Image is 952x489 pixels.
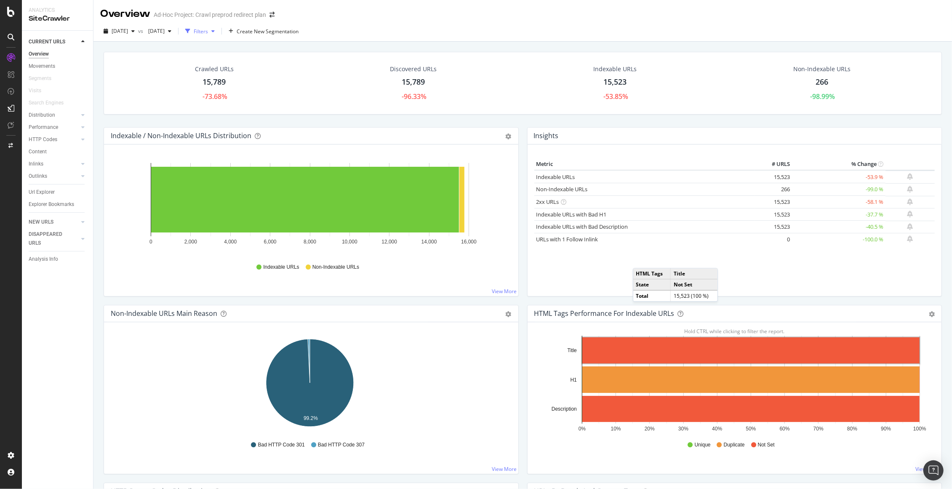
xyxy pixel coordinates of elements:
button: Create New Segmentation [225,24,302,38]
div: Overview [100,7,150,21]
text: 6,000 [264,239,277,245]
button: [DATE] [100,24,138,38]
a: Indexable URLs with Bad H1 [536,211,607,218]
text: 30% [678,426,688,432]
text: 0% [578,426,586,432]
text: 70% [813,426,823,432]
svg: A chart. [534,336,932,433]
a: HTTP Codes [29,135,79,144]
td: 15,523 [755,208,792,221]
span: Not Set [758,441,775,449]
div: Analytics [29,7,86,14]
td: -99.0 % [792,183,885,196]
td: 15,523 [755,221,792,233]
div: Outlinks [29,172,47,181]
a: Search Engines [29,99,72,107]
a: Indexable URLs [536,173,575,181]
span: Duplicate [724,441,745,449]
div: Non-Indexable URLs Main Reason [111,309,217,318]
div: NEW URLS [29,218,53,227]
span: Create New Segmentation [237,28,299,35]
div: Analysis Info [29,255,58,264]
text: 16,000 [461,239,477,245]
div: HTML Tags Performance for Indexable URLs [534,309,675,318]
a: View More [915,465,940,473]
div: Distribution [29,111,55,120]
div: Url Explorer [29,188,55,197]
td: Title [671,268,717,279]
text: 50% [746,426,756,432]
span: 2025 Aug. 29th [145,27,165,35]
a: Movements [29,62,87,71]
div: bell-plus [907,235,913,242]
td: -100.0 % [792,233,885,246]
text: 90% [881,426,891,432]
td: 15,523 [755,170,792,183]
a: Content [29,147,87,156]
td: 15,523 [755,196,792,208]
div: SiteCrawler [29,14,86,24]
td: -58.1 % [792,196,885,208]
a: Indexable URLs with Bad Description [536,223,628,230]
span: Bad HTTP Code 301 [258,441,305,449]
svg: A chart. [111,336,509,433]
a: DISAPPEARED URLS [29,230,79,248]
text: H1 [570,377,577,383]
th: Metric [534,158,755,171]
td: State [633,279,671,291]
span: 2025 Sep. 15th [112,27,128,35]
div: Visits [29,86,41,95]
th: % Change [792,158,885,171]
div: -96.33% [402,92,427,102]
text: 40% [712,426,722,432]
text: 99.2% [304,415,318,421]
a: View More [492,465,517,473]
span: Indexable URLs [263,264,299,271]
text: 100% [913,426,926,432]
a: Outlinks [29,172,79,181]
text: 10% [611,426,621,432]
div: Crawled URLs [195,65,234,73]
div: 15,789 [203,77,226,88]
a: CURRENT URLS [29,37,79,46]
span: vs [138,27,145,35]
text: 20% [644,426,654,432]
a: NEW URLS [29,218,79,227]
a: URLs with 1 Follow Inlink [536,235,598,243]
a: Inlinks [29,160,79,168]
div: Segments [29,74,51,83]
div: Ad-Hoc Project: Crawl preprod redirect plan [154,11,266,19]
div: Discovered URLs [390,65,437,73]
div: A chart. [111,158,509,256]
div: bell-plus [907,223,913,230]
div: gear [506,311,512,317]
div: DISAPPEARED URLS [29,230,71,248]
text: 80% [847,426,857,432]
div: Open Intercom Messenger [923,460,944,481]
text: 8,000 [304,239,316,245]
div: Overview [29,50,49,59]
div: CURRENT URLS [29,37,65,46]
a: 2xx URLs [536,198,559,206]
div: bell-plus [907,173,913,180]
div: Performance [29,123,58,132]
div: bell-plus [907,198,913,205]
text: 2,000 [184,239,197,245]
div: Inlinks [29,160,43,168]
div: bell-plus [907,211,913,217]
a: Non-Indexable URLs [536,185,588,193]
div: 15,789 [402,77,425,88]
div: Indexable / Non-Indexable URLs Distribution [111,131,251,140]
div: Movements [29,62,55,71]
a: Visits [29,86,50,95]
text: Description [551,406,576,412]
td: Total [633,290,671,301]
text: 10,000 [342,239,357,245]
span: Bad HTTP Code 307 [318,441,365,449]
div: 15,523 [603,77,627,88]
td: Not Set [671,279,717,291]
text: 14,000 [421,239,437,245]
text: 12,000 [381,239,397,245]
